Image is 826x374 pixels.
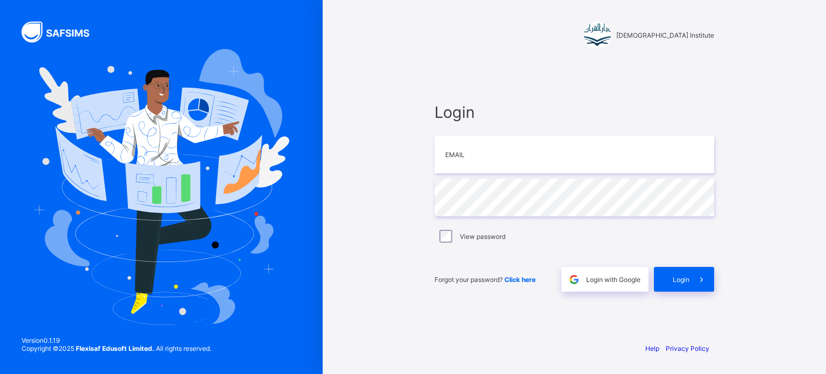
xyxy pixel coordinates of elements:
[504,276,536,284] a: Click here
[435,276,536,284] span: Forgot your password?
[76,344,154,352] strong: Flexisaf Edusoft Limited.
[22,22,102,43] img: SAFSIMS Logo
[435,103,714,122] span: Login
[568,273,580,286] img: google.396cfc9801f0270233282035f929180a.svg
[33,49,289,324] img: Hero Image
[22,344,211,352] span: Copyright © 2025 All rights reserved.
[22,336,211,344] span: Version 0.1.19
[586,276,640,284] span: Login with Google
[460,232,505,241] label: View password
[645,344,659,352] a: Help
[666,344,709,352] a: Privacy Policy
[673,276,689,284] span: Login
[616,31,714,39] span: [DEMOGRAPHIC_DATA] Institute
